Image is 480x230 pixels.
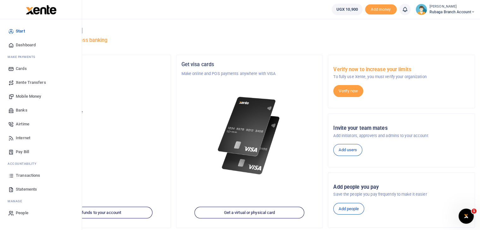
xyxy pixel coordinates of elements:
[5,117,77,131] a: Airtime
[16,121,29,127] span: Airtime
[333,125,470,131] h5: Invite your team mates
[365,4,397,15] span: Add money
[329,4,365,15] li: Wallet ballance
[43,207,152,219] a: Add funds to your account
[333,85,363,97] a: Verify now
[11,55,35,59] span: ake Payments
[16,172,40,179] span: Transactions
[29,109,166,115] p: Your current account balance
[24,27,475,34] h4: Hello [PERSON_NAME]
[16,135,30,141] span: Internet
[16,107,27,113] span: Banks
[333,203,364,215] a: Add people
[5,52,77,62] li: M
[16,79,46,86] span: Xente Transfers
[333,74,470,80] p: To fully use Xente, you must verify your organization
[336,6,358,13] span: UGX 10,900
[16,210,28,216] span: People
[333,133,470,139] p: Add initiators, approvers and admins to your account
[5,145,77,159] a: Pay Bill
[216,92,284,180] img: xente-_physical_cards.png
[16,186,37,193] span: Statements
[332,4,363,15] a: UGX 10,900
[12,161,36,166] span: countability
[5,196,77,206] li: M
[25,7,56,12] a: logo-small logo-large logo-large
[416,4,427,15] img: profile-user
[333,66,470,73] h5: Verify now to increase your limits
[5,159,77,169] li: Ac
[459,209,474,224] iframe: Intercom live chat
[365,7,397,11] a: Add money
[26,5,56,14] img: logo-large
[333,144,362,156] a: Add users
[5,206,77,220] a: People
[181,61,318,68] h5: Get visa cards
[430,4,475,9] small: [PERSON_NAME]
[333,191,470,198] p: Save the people you pay frequently to make it easier
[24,37,475,43] h5: Welcome to better business banking
[5,182,77,196] a: Statements
[5,131,77,145] a: Internet
[5,89,77,103] a: Mobile Money
[195,207,305,219] a: Get a virtual or physical card
[16,66,27,72] span: Cards
[5,62,77,76] a: Cards
[16,42,36,48] span: Dashboard
[5,169,77,182] a: Transactions
[29,61,166,68] h5: Organization
[29,71,166,77] p: Tugende Limited
[181,71,318,77] p: Make online and POS payments anywhere with VISA
[16,149,29,155] span: Pay Bill
[29,95,166,101] p: Rubaga branch account
[430,9,475,15] span: Rubaga branch account
[5,24,77,38] a: Start
[333,184,470,190] h5: Add people you pay
[471,209,477,214] span: 1
[11,199,22,204] span: anage
[5,38,77,52] a: Dashboard
[5,76,77,89] a: Xente Transfers
[416,4,475,15] a: profile-user [PERSON_NAME] Rubaga branch account
[29,86,166,92] h5: Account
[16,28,25,34] span: Start
[365,4,397,15] li: Toup your wallet
[5,103,77,117] a: Banks
[29,117,166,123] h5: UGX 10,900
[16,93,41,100] span: Mobile Money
